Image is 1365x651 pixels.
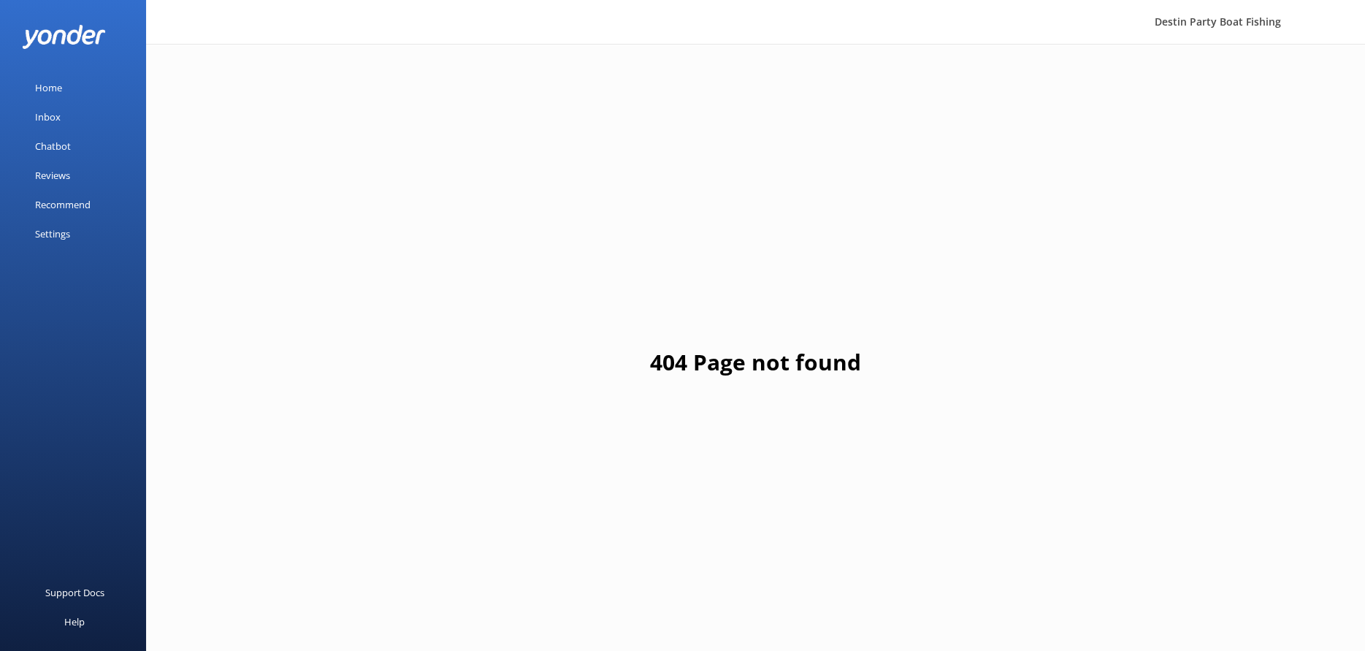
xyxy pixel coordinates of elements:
div: Inbox [35,102,61,132]
div: Reviews [35,161,70,190]
div: Settings [35,219,70,248]
div: Chatbot [35,132,71,161]
div: Home [35,73,62,102]
div: Support Docs [45,578,104,607]
h1: 404 Page not found [650,345,861,380]
div: Help [64,607,85,636]
div: Recommend [35,190,91,219]
img: yonder-white-logo.png [22,25,106,49]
